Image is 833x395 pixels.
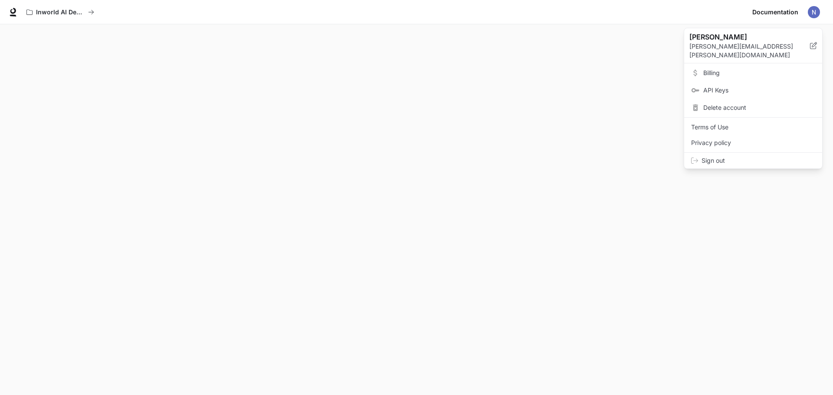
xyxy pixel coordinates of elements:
[703,69,815,77] span: Billing
[686,100,820,115] div: Delete account
[686,135,820,151] a: Privacy policy
[684,28,822,63] div: [PERSON_NAME][PERSON_NAME][EMAIL_ADDRESS][PERSON_NAME][DOMAIN_NAME]
[702,156,815,165] span: Sign out
[691,123,815,132] span: Terms of Use
[703,103,815,112] span: Delete account
[689,42,810,59] p: [PERSON_NAME][EMAIL_ADDRESS][PERSON_NAME][DOMAIN_NAME]
[684,153,822,168] div: Sign out
[689,32,796,42] p: [PERSON_NAME]
[686,65,820,81] a: Billing
[691,138,815,147] span: Privacy policy
[686,119,820,135] a: Terms of Use
[703,86,815,95] span: API Keys
[686,82,820,98] a: API Keys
